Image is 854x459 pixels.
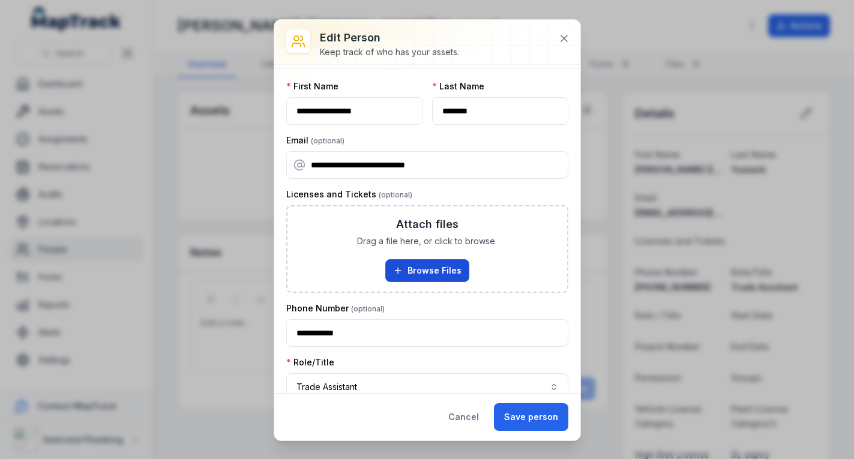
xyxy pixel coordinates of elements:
[396,216,459,233] h3: Attach files
[286,373,568,401] button: Trade Assistant
[286,356,334,368] label: Role/Title
[357,235,497,247] span: Drag a file here, or click to browse.
[320,46,459,58] div: Keep track of who has your assets.
[286,302,385,314] label: Phone Number
[494,403,568,431] button: Save person
[385,259,469,282] button: Browse Files
[286,80,338,92] label: First Name
[438,403,489,431] button: Cancel
[286,188,412,200] label: Licenses and Tickets
[286,134,344,146] label: Email
[432,80,484,92] label: Last Name
[320,29,459,46] h3: Edit person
